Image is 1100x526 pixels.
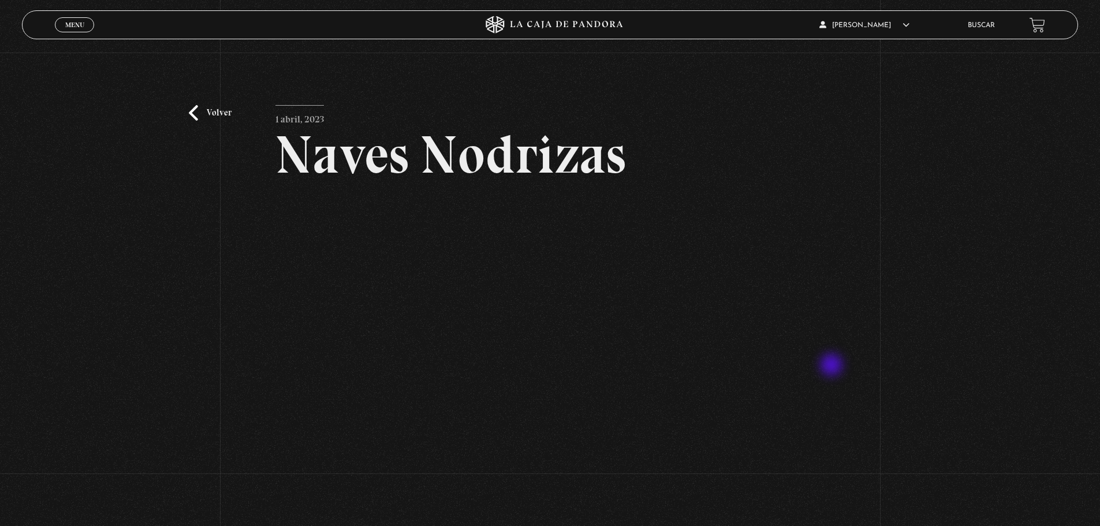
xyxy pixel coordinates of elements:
[819,22,909,29] span: [PERSON_NAME]
[275,128,825,181] h2: Naves Nodrizas
[968,22,995,29] a: Buscar
[1030,17,1045,33] a: View your shopping cart
[189,105,232,121] a: Volver
[65,21,84,28] span: Menu
[61,31,88,39] span: Cerrar
[275,105,324,128] p: 1 abril, 2023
